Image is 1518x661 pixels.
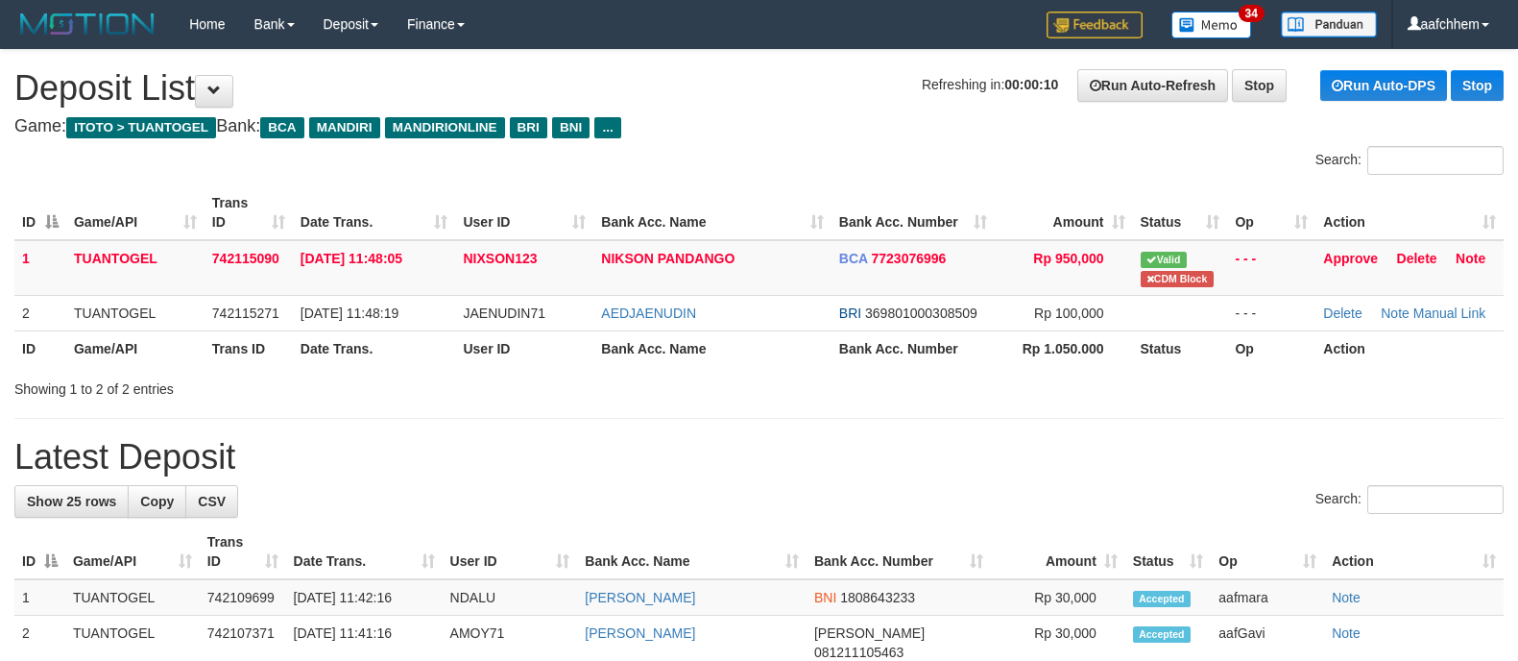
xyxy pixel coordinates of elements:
td: 1 [14,579,65,616]
td: TUANTOGEL [66,295,205,330]
td: [DATE] 11:42:16 [286,579,443,616]
th: Date Trans. [293,330,456,366]
img: MOTION_logo.png [14,10,160,38]
span: Rp 950,000 [1033,251,1103,266]
span: BCA [260,117,303,138]
th: Action: activate to sort column ascending [1324,525,1504,579]
span: CSV [198,494,226,509]
th: Trans ID: activate to sort column ascending [205,185,293,240]
a: [PERSON_NAME] [585,590,695,605]
th: Game/API: activate to sort column ascending [66,185,205,240]
input: Search: [1367,485,1504,514]
th: Op [1227,330,1315,366]
span: Accepted [1133,626,1191,643]
a: CSV [185,485,238,518]
th: Trans ID [205,330,293,366]
td: 2 [14,295,66,330]
span: ITOTO > TUANTOGEL [66,117,216,138]
a: Stop [1232,69,1287,102]
span: JAENUDIN71 [463,306,545,321]
a: NIKSON PANDANGO [601,251,735,266]
th: Date Trans.: activate to sort column ascending [286,525,443,579]
a: Manual Link [1413,306,1486,321]
th: Status [1133,330,1228,366]
td: TUANTOGEL [66,240,205,296]
span: NIXSON123 [463,251,537,266]
span: Copy 369801000308509 to clipboard [865,306,977,321]
a: Copy [128,485,186,518]
th: Action [1315,330,1504,366]
th: ID: activate to sort column descending [14,525,65,579]
img: Button%20Memo.svg [1171,12,1252,38]
th: Rp 1.050.000 [995,330,1133,366]
th: Op: activate to sort column ascending [1227,185,1315,240]
label: Search: [1315,146,1504,175]
td: Rp 30,000 [991,579,1125,616]
span: BCA [839,251,868,266]
span: Copy [140,494,174,509]
td: 742109699 [200,579,286,616]
span: 742115271 [212,306,279,321]
th: Bank Acc. Name: activate to sort column ascending [593,185,831,240]
span: BRI [839,306,861,321]
span: BRI [510,117,547,138]
th: ID [14,330,66,366]
a: Delete [1323,306,1361,321]
th: ID: activate to sort column descending [14,185,66,240]
td: aafmara [1211,579,1324,616]
th: Bank Acc. Name: activate to sort column ascending [577,525,807,579]
span: 34 [1239,5,1265,22]
span: Rp 100,000 [1034,306,1103,321]
td: NDALU [443,579,578,616]
span: ... [594,117,620,138]
th: User ID: activate to sort column ascending [455,185,593,240]
span: [DATE] 11:48:19 [301,306,398,321]
h4: Game: Bank: [14,117,1504,136]
span: Copy 1808643233 to clipboard [840,590,915,605]
a: Delete [1397,251,1437,266]
a: Note [1456,251,1485,266]
label: Search: [1315,485,1504,514]
th: Op: activate to sort column ascending [1211,525,1324,579]
h1: Deposit List [14,69,1504,108]
a: Run Auto-DPS [1320,70,1447,101]
th: User ID [455,330,593,366]
th: Date Trans.: activate to sort column ascending [293,185,456,240]
a: Note [1332,625,1361,641]
th: Game/API [66,330,205,366]
th: User ID: activate to sort column ascending [443,525,578,579]
span: Transfer CDM blocked [1141,271,1214,287]
span: MANDIRIONLINE [385,117,505,138]
span: Accepted [1133,591,1191,607]
span: Show 25 rows [27,494,116,509]
span: MANDIRI [309,117,380,138]
a: Show 25 rows [14,485,129,518]
span: Copy 081211105463 to clipboard [814,645,904,660]
td: 1 [14,240,66,296]
td: - - - [1227,240,1315,296]
th: Bank Acc. Number [831,330,995,366]
div: Showing 1 to 2 of 2 entries [14,372,618,399]
th: Bank Acc. Number: activate to sort column ascending [807,525,991,579]
th: Bank Acc. Name [593,330,831,366]
th: Action: activate to sort column ascending [1315,185,1504,240]
a: AEDJAENUDIN [601,306,696,321]
span: BNI [814,590,836,605]
span: Valid transaction [1141,252,1187,268]
span: BNI [552,117,590,138]
th: Status: activate to sort column ascending [1125,525,1211,579]
span: 742115090 [212,251,279,266]
span: Refreshing in: [922,77,1058,92]
span: Copy 7723076996 to clipboard [872,251,947,266]
th: Bank Acc. Number: activate to sort column ascending [831,185,995,240]
a: Run Auto-Refresh [1077,69,1228,102]
td: - - - [1227,295,1315,330]
th: Status: activate to sort column ascending [1133,185,1228,240]
span: [PERSON_NAME] [814,625,925,641]
a: Stop [1451,70,1504,101]
th: Trans ID: activate to sort column ascending [200,525,286,579]
img: panduan.png [1281,12,1377,37]
input: Search: [1367,146,1504,175]
a: [PERSON_NAME] [585,625,695,641]
th: Game/API: activate to sort column ascending [65,525,200,579]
